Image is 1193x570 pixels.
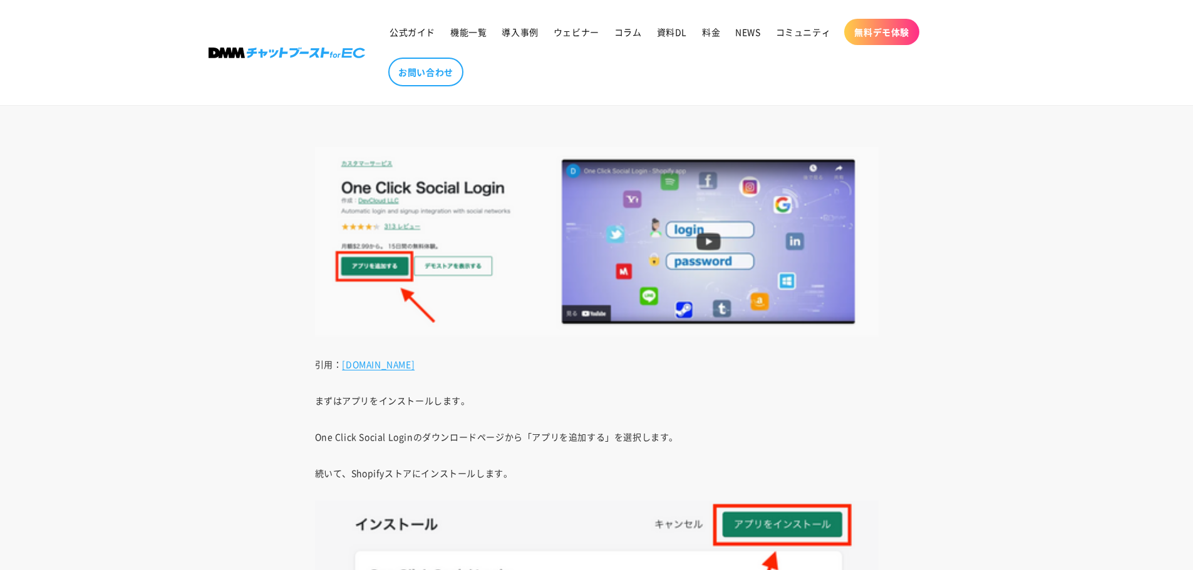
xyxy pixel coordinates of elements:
[614,26,642,38] span: コラム
[388,58,463,86] a: お問い合わせ
[398,66,453,78] span: お問い合わせ
[702,26,720,38] span: 料金
[776,26,831,38] span: コミュニティ
[735,26,760,38] span: NEWS
[315,464,879,482] p: 続いて、Shopifyストアにインストールします。
[209,48,365,58] img: 株式会社DMM Boost
[382,19,443,45] a: 公式ガイド
[390,26,435,38] span: 公式ガイド
[546,19,607,45] a: ウェビナー
[844,19,919,45] a: 無料デモ体験
[443,19,494,45] a: 機能一覧
[607,19,649,45] a: コラム
[695,19,728,45] a: 料金
[854,26,909,38] span: 無料デモ体験
[494,19,545,45] a: 導入事例
[502,26,538,38] span: 導入事例
[315,355,879,373] p: 引用：
[728,19,768,45] a: NEWS
[450,26,487,38] span: 機能一覧
[657,26,687,38] span: 資料DL
[768,19,839,45] a: コミュニティ
[649,19,695,45] a: 資料DL
[315,428,879,445] p: One Click Social Loginのダウンロードページから「アプリを追加する」を選択します。
[315,392,879,409] p: まずはアプリをインストールします。
[342,358,415,370] a: [DOMAIN_NAME]
[554,26,599,38] span: ウェビナー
